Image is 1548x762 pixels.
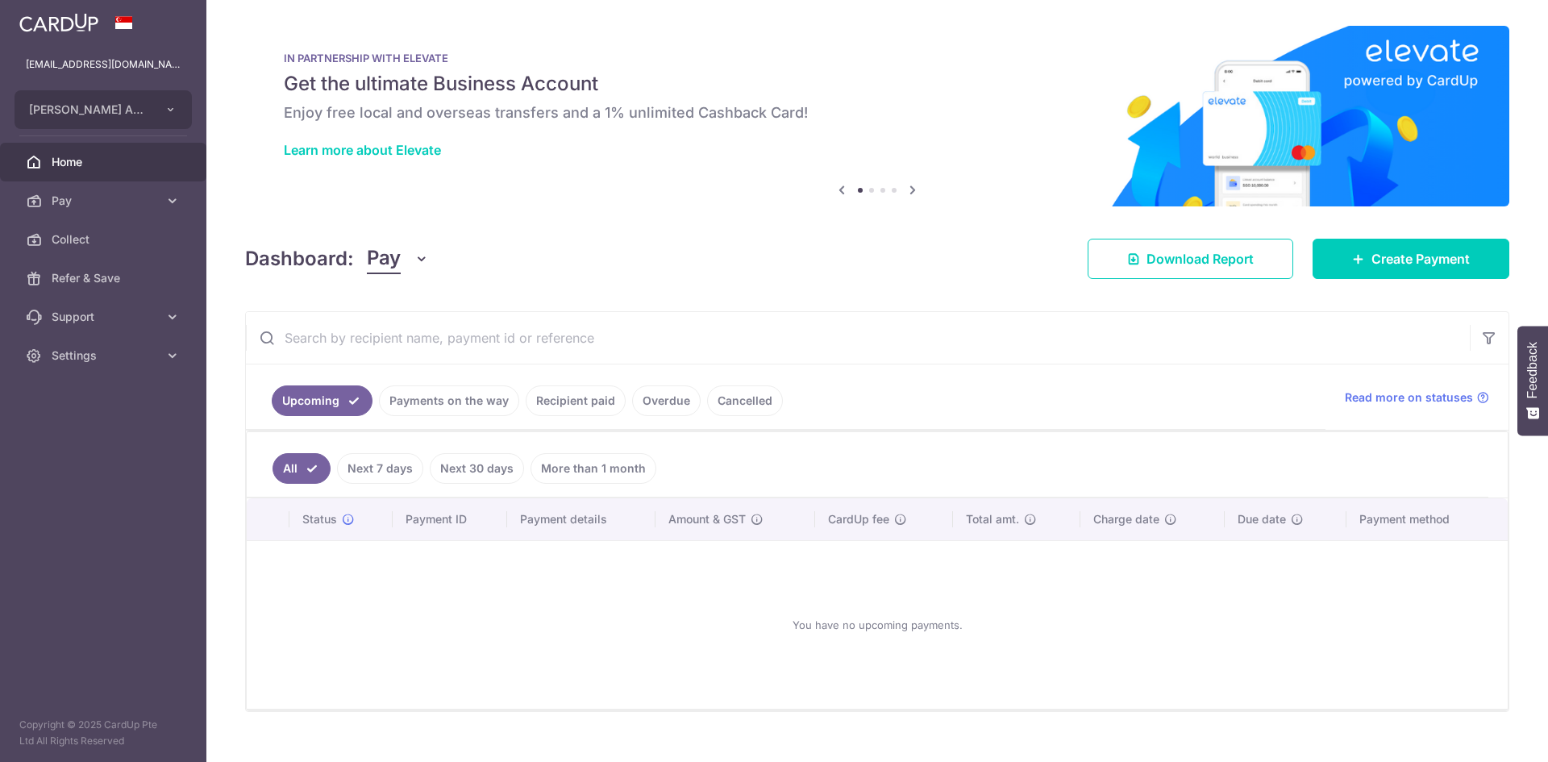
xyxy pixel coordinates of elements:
p: IN PARTNERSHIP WITH ELEVATE [284,52,1471,65]
a: All [273,453,331,484]
a: Upcoming [272,385,372,416]
a: Learn more about Elevate [284,142,441,158]
span: Charge date [1093,511,1159,527]
input: Search by recipient name, payment id or reference [246,312,1470,364]
a: Recipient paid [526,385,626,416]
a: Create Payment [1313,239,1509,279]
img: CardUp [19,13,98,32]
span: Read more on statuses [1345,389,1473,406]
span: Pay [52,193,158,209]
a: Cancelled [707,385,783,416]
div: You have no upcoming payments. [266,554,1488,696]
img: Renovation banner [245,26,1509,206]
span: Amount & GST [668,511,746,527]
th: Payment ID [393,498,507,540]
span: Due date [1238,511,1286,527]
span: Create Payment [1371,249,1470,269]
a: Overdue [632,385,701,416]
a: Next 30 days [430,453,524,484]
button: Pay [367,244,429,274]
span: Settings [52,348,158,364]
p: [EMAIL_ADDRESS][DOMAIN_NAME] [26,56,181,73]
button: Feedback - Show survey [1517,326,1548,435]
h6: Enjoy free local and overseas transfers and a 1% unlimited Cashback Card! [284,103,1471,123]
th: Payment method [1346,498,1508,540]
span: Refer & Save [52,270,158,286]
a: More than 1 month [531,453,656,484]
span: Pay [367,244,401,274]
span: Home [52,154,158,170]
span: Collect [52,231,158,248]
a: Download Report [1088,239,1293,279]
h5: Get the ultimate Business Account [284,71,1471,97]
span: Total amt. [966,511,1019,527]
th: Payment details [507,498,655,540]
span: Support [52,309,158,325]
span: Status [302,511,337,527]
a: Payments on the way [379,385,519,416]
button: [PERSON_NAME] ASSOCIATES PTE LTD [15,90,192,129]
span: Feedback [1525,342,1540,398]
span: CardUp fee [828,511,889,527]
a: Next 7 days [337,453,423,484]
span: [PERSON_NAME] ASSOCIATES PTE LTD [29,102,148,118]
h4: Dashboard: [245,244,354,273]
span: Download Report [1146,249,1254,269]
a: Read more on statuses [1345,389,1489,406]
